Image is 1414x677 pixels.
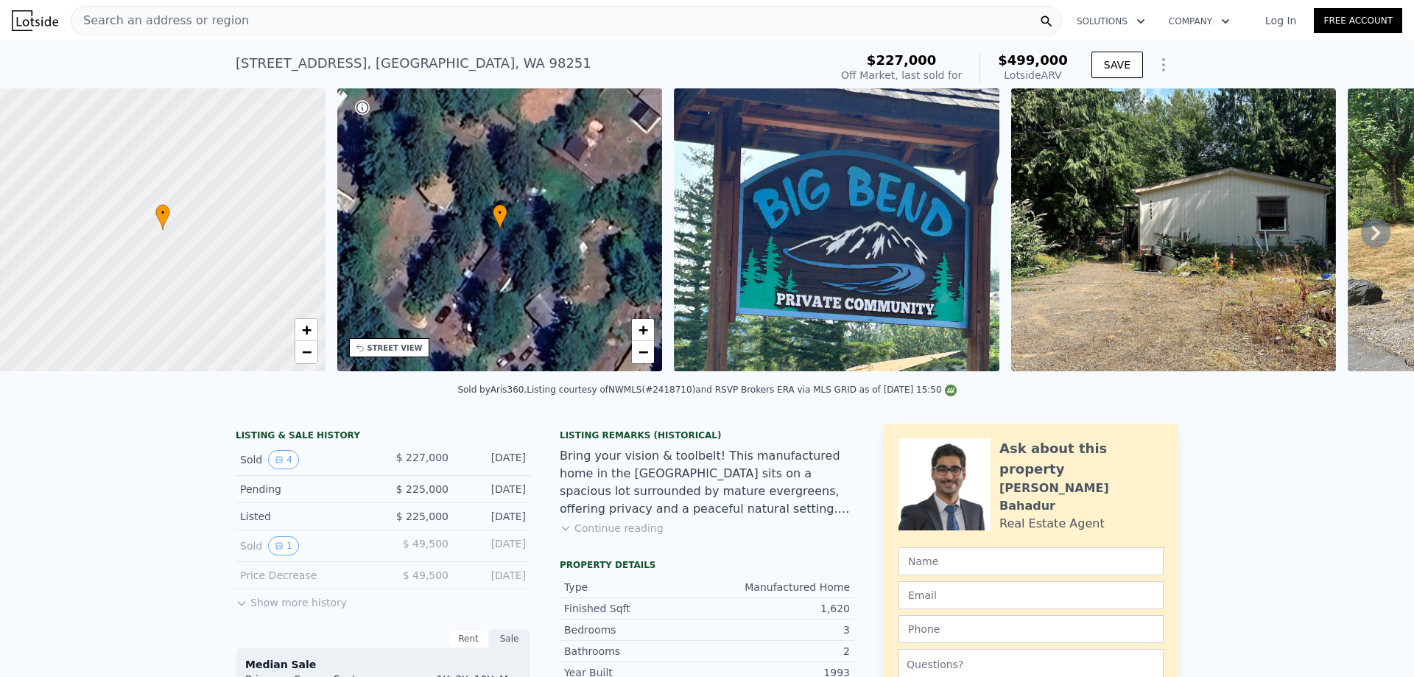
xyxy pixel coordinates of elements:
[898,581,1164,609] input: Email
[560,521,664,536] button: Continue reading
[639,343,648,361] span: −
[867,52,937,68] span: $227,000
[396,452,449,463] span: $ 227,000
[1149,50,1178,80] button: Show Options
[460,568,526,583] div: [DATE]
[527,385,956,395] div: Listing courtesy of NWMLS (#2418710) and RSVP Brokers ERA via MLS GRID as of [DATE] 15:50
[155,204,170,230] div: •
[1065,8,1157,35] button: Solutions
[245,657,521,672] div: Median Sale
[560,559,854,571] div: Property details
[460,450,526,469] div: [DATE]
[999,515,1105,533] div: Real Estate Agent
[448,629,489,648] div: Rent
[1248,13,1314,28] a: Log In
[236,589,347,610] button: Show more history
[396,511,449,522] span: $ 225,000
[460,482,526,497] div: [DATE]
[240,450,371,469] div: Sold
[460,509,526,524] div: [DATE]
[236,53,591,74] div: [STREET_ADDRESS] , [GEOGRAPHIC_DATA] , WA 98251
[268,450,299,469] button: View historical data
[998,68,1068,83] div: Lotside ARV
[12,10,58,31] img: Lotside
[632,341,654,363] a: Zoom out
[1091,52,1143,78] button: SAVE
[674,88,999,371] img: Sale: 167417439 Parcel: 103782553
[295,319,317,341] a: Zoom in
[898,547,1164,575] input: Name
[396,483,449,495] span: $ 225,000
[240,482,371,497] div: Pending
[493,206,507,220] span: •
[457,385,527,395] div: Sold by Aris360 .
[707,644,850,659] div: 2
[71,12,249,29] span: Search an address or region
[564,580,707,594] div: Type
[998,52,1068,68] span: $499,000
[155,206,170,220] span: •
[841,68,962,83] div: Off Market, last sold for
[236,429,530,444] div: LISTING & SALE HISTORY
[1011,88,1337,371] img: Sale: 167417439 Parcel: 103782553
[240,509,371,524] div: Listed
[560,429,854,441] div: Listing Remarks (Historical)
[367,343,423,354] div: STREET VIEW
[707,580,850,594] div: Manufactured Home
[898,615,1164,643] input: Phone
[639,320,648,339] span: +
[268,536,299,555] button: View historical data
[240,536,371,555] div: Sold
[295,341,317,363] a: Zoom out
[564,644,707,659] div: Bathrooms
[632,319,654,341] a: Zoom in
[999,480,1164,515] div: [PERSON_NAME] Bahadur
[999,438,1164,480] div: Ask about this property
[493,204,507,230] div: •
[707,601,850,616] div: 1,620
[564,601,707,616] div: Finished Sqft
[564,622,707,637] div: Bedrooms
[945,385,957,396] img: NWMLS Logo
[1314,8,1402,33] a: Free Account
[707,622,850,637] div: 3
[403,569,449,581] span: $ 49,500
[240,568,371,583] div: Price Decrease
[560,447,854,518] div: Bring your vision & toolbelt! This manufactured home in the [GEOGRAPHIC_DATA] sits on a spacious ...
[301,343,311,361] span: −
[403,538,449,550] span: $ 49,500
[460,536,526,555] div: [DATE]
[489,629,530,648] div: Sale
[301,320,311,339] span: +
[1157,8,1242,35] button: Company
